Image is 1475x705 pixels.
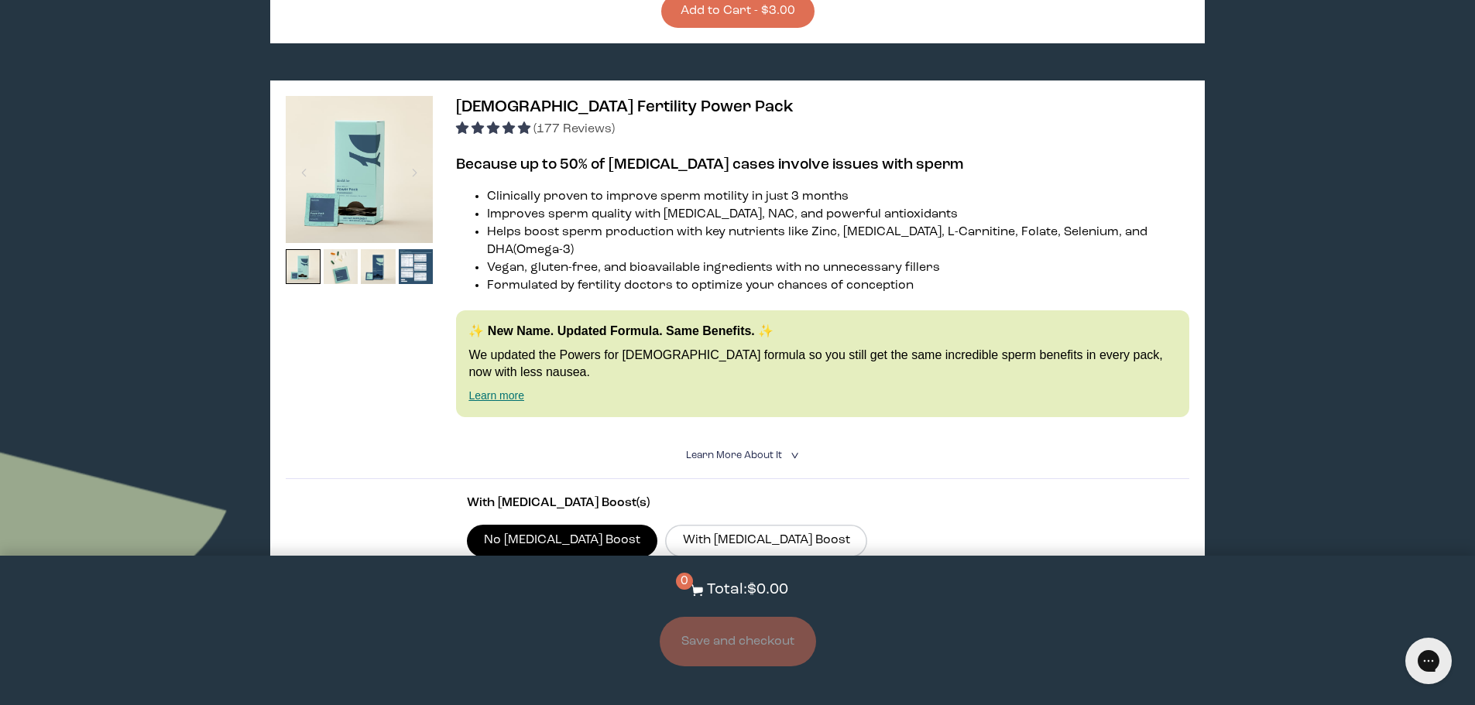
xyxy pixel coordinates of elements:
[456,154,1189,176] h3: Because up to 50% of [MEDICAL_DATA] cases involve issues with sperm
[468,347,1176,382] p: We updated the Powers for [DEMOGRAPHIC_DATA] formula so you still get the same incredible sperm b...
[686,450,782,460] span: Learn More About it
[399,249,434,284] img: thumbnail image
[361,249,396,284] img: thumbnail image
[456,99,794,115] span: [DEMOGRAPHIC_DATA] Fertility Power Pack
[468,389,524,402] a: Learn more
[467,525,658,557] label: No [MEDICAL_DATA] Boost
[786,451,801,460] i: <
[456,123,533,135] span: 4.94 stars
[487,206,1189,224] li: Improves sperm quality with [MEDICAL_DATA], NAC, and powerful antioxidants
[468,324,774,337] strong: ✨ New Name. Updated Formula. Same Benefits. ✨
[487,224,1189,259] li: Helps boost sperm production with key nutrients like Zinc, [MEDICAL_DATA], L-Carnitine, Folate, S...
[686,448,790,463] summary: Learn More About it <
[707,579,788,601] p: Total: $0.00
[487,259,1189,277] li: Vegan, gluten-free, and bioavailable ingredients with no unnecessary fillers
[1398,632,1460,690] iframe: Gorgias live chat messenger
[676,573,693,590] span: 0
[467,495,1009,512] p: With [MEDICAL_DATA] Boost(s)
[487,188,1189,206] li: Clinically proven to improve sperm motility in just 3 months
[533,123,615,135] span: (177 Reviews)
[286,96,433,243] img: thumbnail image
[324,249,358,284] img: thumbnail image
[660,617,816,666] button: Save and checkout
[665,525,867,557] label: With [MEDICAL_DATA] Boost
[487,277,1189,295] li: Formulated by fertility doctors to optimize your chances of conception
[286,249,321,284] img: thumbnail image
